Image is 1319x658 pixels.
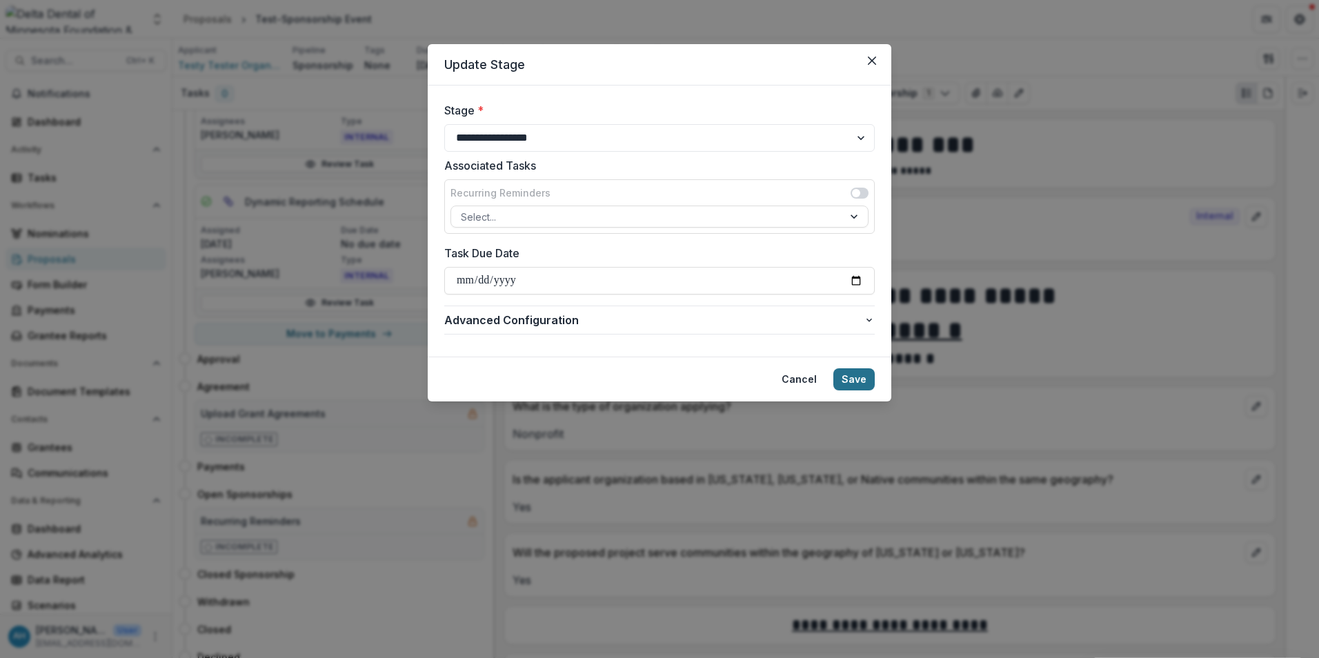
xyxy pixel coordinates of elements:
label: Task Due Date [444,245,866,261]
button: Close [861,50,883,72]
label: Associated Tasks [444,157,866,174]
button: Cancel [773,368,825,390]
label: Stage [444,102,866,119]
label: Recurring Reminders [450,186,551,200]
header: Update Stage [428,44,891,86]
button: Save [833,368,875,390]
button: Advanced Configuration [444,306,875,334]
span: Advanced Configuration [444,312,864,328]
